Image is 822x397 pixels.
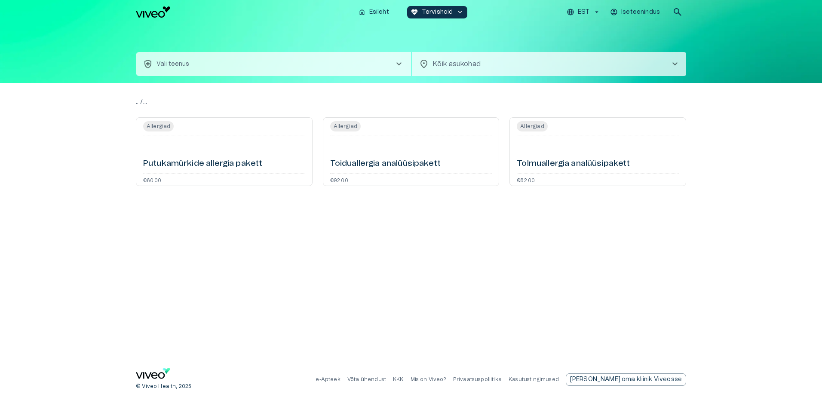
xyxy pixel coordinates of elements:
p: [PERSON_NAME] oma kliinik Viveosse [570,375,682,384]
p: €82.00 [517,177,535,182]
a: Open service booking details [509,117,686,186]
button: open search modal [669,3,686,21]
span: chevron_right [670,59,680,69]
span: keyboard_arrow_down [456,8,464,16]
span: chevron_right [394,59,404,69]
p: Tervishoid [422,8,453,17]
button: EST [565,6,602,18]
a: Open service booking details [136,117,313,186]
p: .. / ... [136,97,686,107]
span: home [358,8,366,16]
span: ecg_heart [411,8,418,16]
button: health_and_safetyVali teenuschevron_right [136,52,411,76]
p: © Viveo Health, 2025 [136,383,191,390]
h6: Toiduallergia analüüsipakett [330,158,441,170]
a: Open service booking details [323,117,500,186]
span: Allergiad [143,121,174,131]
p: Kõik asukohad [432,59,656,69]
a: Kasutustingimused [509,377,559,382]
a: Send email to partnership request to viveo [566,373,686,386]
a: Navigate to homepage [136,6,351,18]
p: Võta ühendust [347,376,386,383]
p: €92.00 [330,177,348,182]
span: Allergiad [517,121,547,131]
img: Viveo logo [136,6,170,18]
p: Esileht [369,8,389,17]
p: €60.00 [143,177,161,182]
h6: Tolmuallergia analüüsipakett [517,158,630,170]
button: ecg_heartTervishoidkeyboard_arrow_down [407,6,468,18]
a: Navigate to home page [136,368,170,382]
button: homeEsileht [355,6,393,18]
h6: Putukamürkide allergia pakett [143,158,262,170]
span: location_on [419,59,429,69]
a: e-Apteek [316,377,340,382]
button: Iseteenindus [609,6,662,18]
a: Privaatsuspoliitika [453,377,502,382]
div: [PERSON_NAME] oma kliinik Viveosse [566,373,686,386]
p: Iseteenindus [621,8,660,17]
span: search [672,7,683,17]
p: Mis on Viveo? [411,376,446,383]
p: EST [578,8,589,17]
p: Vali teenus [156,60,190,69]
span: Allergiad [330,121,361,131]
a: KKK [393,377,404,382]
span: health_and_safety [143,59,153,69]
